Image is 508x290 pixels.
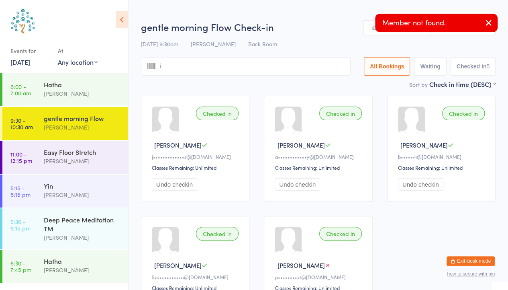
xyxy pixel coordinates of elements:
div: Checked in [319,107,362,120]
a: [DATE] [10,58,30,66]
time: 11:00 - 12:15 pm [10,151,32,164]
div: Checked in [442,107,485,120]
time: 6:00 - 7:00 am [10,83,31,96]
button: Undo checkin [275,178,320,191]
button: how to secure with pin [447,271,495,277]
button: Exit kiosk mode [447,256,495,266]
time: 6:30 - 7:45 pm [10,260,31,273]
div: Classes Remaining: Unlimited [275,164,364,171]
div: gentle morning Flow [44,114,121,123]
span: [PERSON_NAME] [277,261,324,269]
span: [PERSON_NAME] [400,141,448,149]
a: 11:00 -12:15 pmEasy Floor Stretch[PERSON_NAME] [2,141,128,174]
div: [PERSON_NAME] [44,190,121,200]
div: [PERSON_NAME] [44,233,121,242]
span: [PERSON_NAME] [154,261,202,269]
button: All Bookings [364,57,410,76]
div: b••••••1@[DOMAIN_NAME] [398,153,487,160]
span: Back Room [248,40,277,48]
span: [PERSON_NAME] [154,141,202,149]
div: Any location [58,58,98,66]
div: a••••••••••••y@[DOMAIN_NAME] [275,153,364,160]
a: 5:30 -6:15 pmDeep Peace Meditation TM[PERSON_NAME] [2,208,128,249]
time: 9:30 - 10:30 am [10,117,33,130]
div: j•••••••••••••s@[DOMAIN_NAME] [152,153,241,160]
div: Member not found. [375,14,498,32]
a: 6:30 -7:45 pmHatha[PERSON_NAME] [2,250,128,283]
label: Sort by [409,80,428,88]
div: Classes Remaining: Unlimited [152,164,241,171]
a: 9:30 -10:30 amgentle morning Flow[PERSON_NAME] [2,107,128,140]
div: [PERSON_NAME] [44,123,121,132]
div: S•••••••••••n@[DOMAIN_NAME] [152,274,241,280]
button: Waiting [414,57,446,76]
div: [PERSON_NAME] [44,89,121,98]
div: Hatha [44,80,121,89]
span: [DATE] 9:30am [141,40,178,48]
button: Undo checkin [398,178,443,191]
button: Checked in5 [451,57,496,76]
div: Hatha [44,257,121,265]
div: [PERSON_NAME] [44,265,121,275]
div: Classes Remaining: Unlimited [398,164,487,171]
button: Undo checkin [152,178,197,191]
div: Easy Floor Stretch [44,148,121,156]
span: [PERSON_NAME] [191,40,236,48]
time: 5:15 - 6:15 pm [10,185,31,197]
div: Checked in [196,227,239,241]
div: p•••••••••t@[DOMAIN_NAME] [275,274,364,280]
a: 6:00 -7:00 amHatha[PERSON_NAME] [2,73,128,106]
time: 5:30 - 6:15 pm [10,218,31,231]
div: 5 [486,63,490,70]
input: Search [141,57,351,76]
a: 5:15 -6:15 pmYin[PERSON_NAME] [2,175,128,208]
div: Checked in [319,227,362,241]
div: [PERSON_NAME] [44,156,121,166]
div: Checked in [196,107,239,120]
div: Deep Peace Meditation TM [44,215,121,233]
div: Events for [10,44,50,58]
div: At [58,44,98,58]
span: [PERSON_NAME] [277,141,324,149]
div: Check in time (DESC) [429,80,496,88]
h2: gentle morning Flow Check-in [141,20,496,33]
div: Yin [44,181,121,190]
img: Australian School of Meditation & Yoga [8,6,38,36]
